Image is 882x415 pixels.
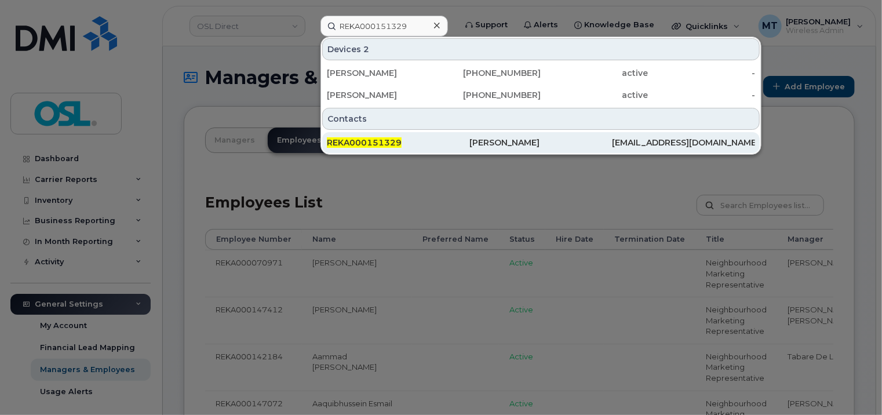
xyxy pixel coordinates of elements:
[648,89,755,101] div: -
[322,63,760,83] a: [PERSON_NAME][PHONE_NUMBER]active-
[327,137,402,148] span: REKA000151329
[322,132,760,153] a: REKA000151329[PERSON_NAME][EMAIL_ADDRESS][DOMAIN_NAME]
[434,89,541,101] div: [PHONE_NUMBER]
[434,67,541,79] div: [PHONE_NUMBER]
[322,108,760,130] div: Contacts
[541,67,648,79] div: active
[322,38,760,60] div: Devices
[541,89,648,101] div: active
[363,43,369,55] span: 2
[648,67,755,79] div: -
[327,67,434,79] div: [PERSON_NAME]
[613,137,755,148] div: [EMAIL_ADDRESS][DOMAIN_NAME]
[469,137,612,148] div: [PERSON_NAME]
[322,85,760,105] a: [PERSON_NAME][PHONE_NUMBER]active-
[327,89,434,101] div: [PERSON_NAME]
